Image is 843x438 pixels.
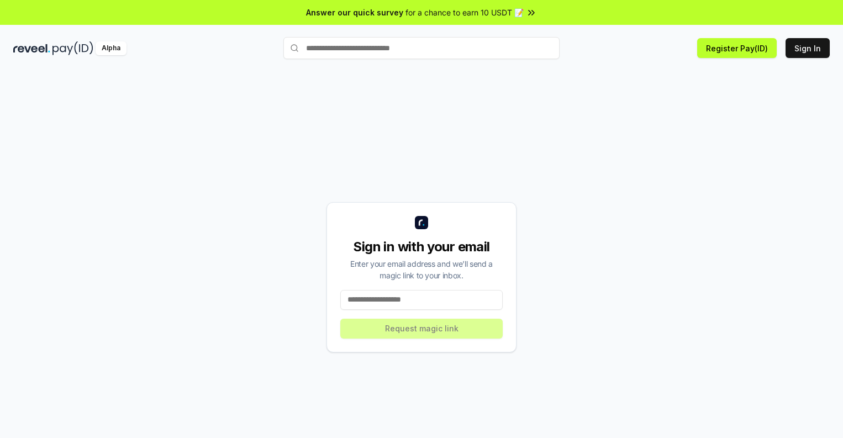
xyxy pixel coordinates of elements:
button: Register Pay(ID) [697,38,777,58]
span: for a chance to earn 10 USDT 📝 [405,7,524,18]
div: Enter your email address and we’ll send a magic link to your inbox. [340,258,503,281]
img: pay_id [52,41,93,55]
div: Sign in with your email [340,238,503,256]
div: Alpha [96,41,127,55]
img: reveel_dark [13,41,50,55]
img: logo_small [415,216,428,229]
span: Answer our quick survey [306,7,403,18]
button: Sign In [786,38,830,58]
